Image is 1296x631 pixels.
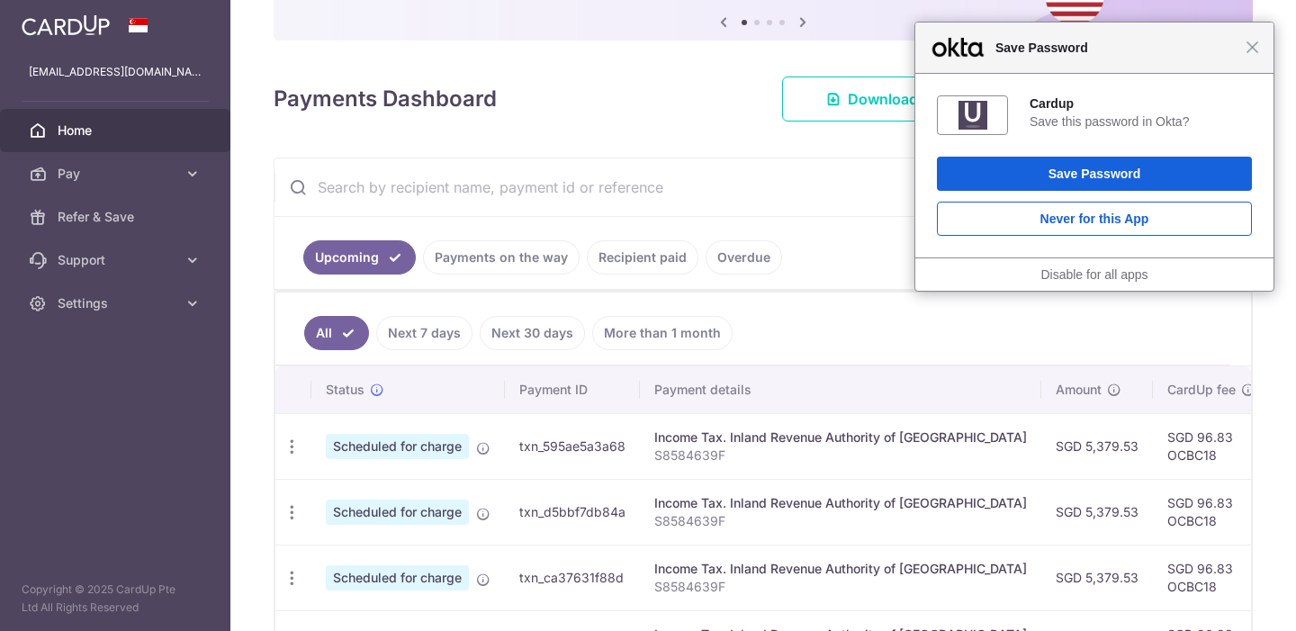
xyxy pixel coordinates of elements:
td: SGD 5,379.53 [1041,479,1153,545]
a: Overdue [706,240,782,275]
p: S8584639F [654,446,1027,464]
a: All [304,316,369,350]
a: Payments on the way [423,240,580,275]
div: Income Tax. Inland Revenue Authority of [GEOGRAPHIC_DATA] [654,494,1027,512]
span: Refer & Save [58,208,176,226]
div: Save this password in Okta? [1030,113,1252,130]
span: Save Password [986,37,1246,59]
span: Close [1246,41,1259,54]
th: Payment details [640,366,1041,413]
a: More than 1 month [592,316,733,350]
a: Next 30 days [480,316,585,350]
span: Home [58,122,176,140]
span: Support [58,251,176,269]
td: txn_d5bbf7db84a [505,479,640,545]
a: Upcoming [303,240,416,275]
a: Next 7 days [376,316,472,350]
div: Cardup [1030,95,1252,112]
span: Download Report [848,88,967,110]
span: Amount [1056,381,1102,399]
td: SGD 96.83 OCBC18 [1153,479,1270,545]
td: txn_ca37631f88d [505,545,640,610]
span: Scheduled for charge [326,500,469,525]
span: Settings [58,294,176,312]
span: CardUp fee [1167,381,1236,399]
span: Scheduled for charge [326,565,469,590]
td: SGD 5,379.53 [1041,413,1153,479]
div: Income Tax. Inland Revenue Authority of [GEOGRAPHIC_DATA] [654,428,1027,446]
td: SGD 5,379.53 [1041,545,1153,610]
td: SGD 96.83 OCBC18 [1153,545,1270,610]
span: Help [41,13,78,29]
button: Never for this App [937,202,1252,236]
button: Save Password [937,157,1252,191]
span: Pay [58,165,176,183]
img: CardUp [22,14,110,36]
p: S8584639F [654,512,1027,530]
th: Payment ID [505,366,640,413]
span: Status [326,381,364,399]
td: SGD 96.83 OCBC18 [1153,413,1270,479]
img: FHwVpgAAAAZJREFUAwDMxx+QI0wnzwAAAABJRU5ErkJggg== [958,101,987,130]
td: txn_595ae5a3a68 [505,413,640,479]
div: Income Tax. Inland Revenue Authority of [GEOGRAPHIC_DATA] [654,560,1027,578]
a: Download Report [782,77,1012,122]
h4: Payments Dashboard [274,83,497,115]
a: Disable for all apps [1040,267,1147,282]
input: Search by recipient name, payment id or reference [274,158,1209,216]
a: Recipient paid [587,240,698,275]
p: S8584639F [654,578,1027,596]
p: [EMAIL_ADDRESS][DOMAIN_NAME] [29,63,202,81]
span: Scheduled for charge [326,434,469,459]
